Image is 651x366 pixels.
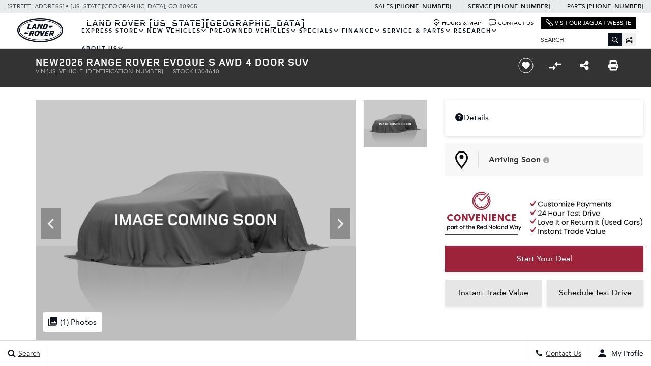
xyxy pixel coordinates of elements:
strong: New [36,55,59,69]
span: My Profile [607,349,643,358]
span: Arriving Soon [489,154,541,165]
a: New Vehicles [146,22,209,40]
a: Instant Trade Value [445,280,542,306]
a: Share this New 2026 Range Rover Evoque S AWD 4 Door SUV [580,59,589,72]
a: Hours & Map [433,19,481,27]
a: Schedule Test Drive [547,280,643,306]
a: Start Your Deal [445,246,643,272]
span: Service [468,3,492,10]
button: user-profile-menu [589,341,651,366]
a: Contact Us [489,19,534,27]
a: [STREET_ADDRESS] • [US_STATE][GEOGRAPHIC_DATA], CO 80905 [8,3,197,10]
a: Pre-Owned Vehicles [209,22,298,40]
span: Search [16,349,40,358]
a: Details [455,113,633,123]
h1: 2026 Range Rover Evoque S AWD 4 Door SUV [36,56,501,68]
a: Visit Our Jaguar Website [546,19,631,27]
span: [US_VEHICLE_IDENTIFICATION_NUMBER] [47,68,163,75]
span: Start Your Deal [517,254,572,263]
span: Schedule Test Drive [559,288,632,297]
a: land-rover [17,18,63,42]
img: New 2026 Fuji White Land Rover S image 1 [36,100,356,340]
a: [PHONE_NUMBER] [395,2,451,10]
span: Parts [567,3,585,10]
a: [PHONE_NUMBER] [587,2,643,10]
a: Specials [298,22,341,40]
a: Service & Parts [382,22,453,40]
div: Vehicle is preparing for delivery to the retailer. MSRP will be finalized when the vehicle arrive... [543,157,549,163]
input: Search [533,34,622,46]
span: Contact Us [543,349,581,358]
div: (1) Photos [43,312,102,332]
img: New 2026 Fuji White Land Rover S image 1 [363,100,427,148]
a: [PHONE_NUMBER] [494,2,550,10]
nav: Main Navigation [80,22,533,57]
button: Compare vehicle [547,58,563,73]
a: Land Rover [US_STATE][GEOGRAPHIC_DATA] [80,17,311,29]
a: Print this New 2026 Range Rover Evoque S AWD 4 Door SUV [608,59,618,72]
a: EXPRESS STORE [80,22,146,40]
img: Land Rover [17,18,63,42]
button: Save vehicle [515,57,537,74]
span: L304640 [195,68,219,75]
a: Research [453,22,499,40]
span: Instant Trade Value [459,288,528,297]
a: About Us [80,40,125,57]
span: VIN: [36,68,47,75]
span: Sales [375,3,393,10]
img: Map Pin Icon [455,151,468,169]
a: Finance [341,22,382,40]
span: Stock: [173,68,195,75]
span: Land Rover [US_STATE][GEOGRAPHIC_DATA] [86,17,305,29]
